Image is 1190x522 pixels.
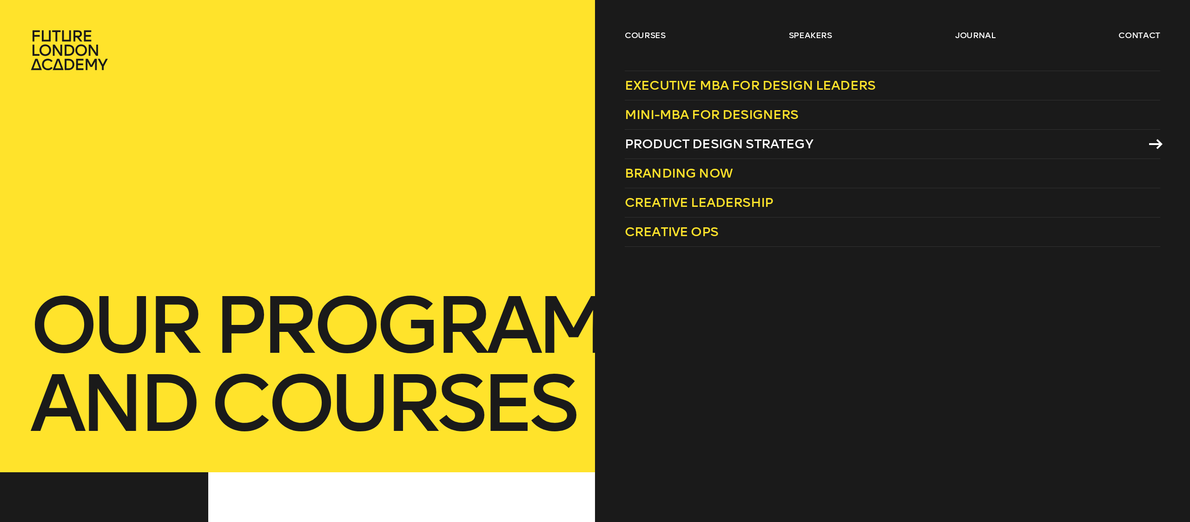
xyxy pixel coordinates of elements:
span: Product Design Strategy [625,136,813,152]
span: Branding Now [625,165,733,181]
a: Creative Leadership [625,188,1160,218]
a: Product Design Strategy [625,130,1160,159]
span: Creative Leadership [625,195,773,210]
span: Mini-MBA for Designers [625,107,799,122]
a: contact [1118,30,1160,41]
a: journal [955,30,996,41]
a: Branding Now [625,159,1160,188]
span: Creative Ops [625,224,718,239]
span: Executive MBA for Design Leaders [625,78,875,93]
a: courses [625,30,666,41]
a: Executive MBA for Design Leaders [625,71,1160,100]
a: Mini-MBA for Designers [625,100,1160,130]
a: Creative Ops [625,218,1160,247]
a: speakers [789,30,832,41]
